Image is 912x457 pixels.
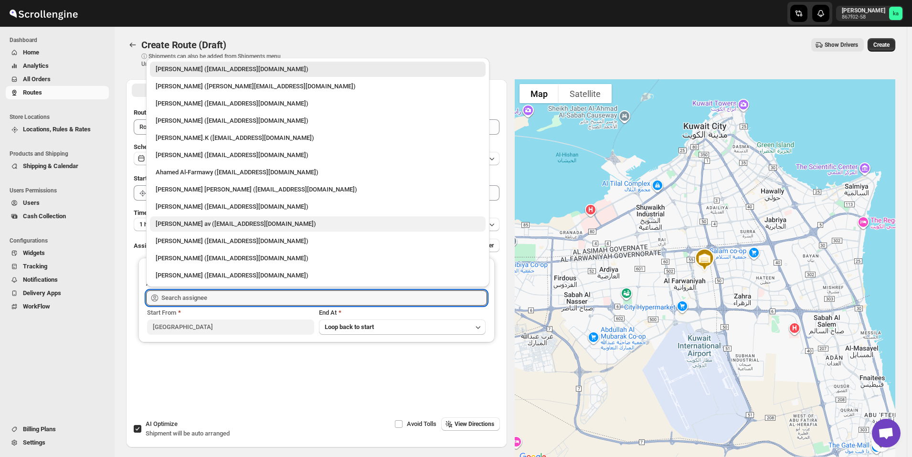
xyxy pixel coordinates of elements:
[23,89,42,96] span: Routes
[146,266,489,283] li: Shaibaz Karbari (shaibazkarbari364@gmail.com)
[23,75,51,83] span: All Orders
[146,197,489,214] li: Mohsin logde (logdemohsin@gmail.com)
[6,210,109,223] button: Cash Collection
[156,133,480,143] div: [PERSON_NAME].K ([EMAIL_ADDRESS][DOMAIN_NAME])
[23,126,91,133] span: Locations, Rules & Rates
[871,433,891,452] button: Map camera controls
[147,309,176,316] span: Start From
[23,289,61,297] span: Delivery Apps
[23,62,49,69] span: Analytics
[161,290,487,306] input: Search assignee
[146,163,489,180] li: Ahamed Al-Farmawy (m.farmawy510@gmail.com)
[6,123,109,136] button: Locations, Rules & Rates
[842,14,885,20] p: 867f02-58
[134,109,167,116] span: Route Name
[452,242,494,249] span: Add More Driver
[889,7,902,20] span: khaled alrashidi
[23,439,45,446] span: Settings
[134,175,209,182] span: Start Location (Warehouse)
[559,84,612,103] button: Show satellite imagery
[23,425,56,433] span: Billing Plans
[126,38,139,52] button: Routes
[6,246,109,260] button: Widgets
[893,11,899,17] text: ka
[873,41,890,49] span: Create
[146,214,489,232] li: Sreenath av (sreenathbhasibhasi@gmail.com)
[156,219,480,229] div: [PERSON_NAME] av ([EMAIL_ADDRESS][DOMAIN_NAME])
[811,38,864,52] button: Show Drivers
[134,209,172,216] span: Time Per Stop
[6,273,109,287] button: Notifications
[156,236,480,246] div: [PERSON_NAME] ([EMAIL_ADDRESS][DOMAIN_NAME])
[156,82,480,91] div: [PERSON_NAME] ([PERSON_NAME][EMAIL_ADDRESS][DOMAIN_NAME])
[156,116,480,126] div: [PERSON_NAME] ([EMAIL_ADDRESS][DOMAIN_NAME])
[146,128,489,146] li: Muhammed Ramees.K (rameesrami2680@gmail.com)
[134,119,499,135] input: Eg: Bengaluru Route
[407,420,436,427] span: Avoid Tolls
[319,308,486,318] div: End At
[23,199,40,206] span: Users
[10,36,110,44] span: Dashboard
[6,300,109,313] button: WorkFlow
[10,187,110,194] span: Users Permissions
[146,62,489,77] li: khaled alrashidi (new.tec.q8@gmail.com)
[6,159,109,173] button: Shipping & Calendar
[868,38,895,52] button: Create
[6,46,109,59] button: Home
[134,152,499,165] button: [DATE]|[DATE]
[156,168,480,177] div: Ahamed Al-Farmawy ([EMAIL_ADDRESS][DOMAIN_NAME])
[23,303,50,310] span: WorkFlow
[126,100,507,408] div: All Route Options
[134,218,499,231] button: 1 hour
[156,185,480,194] div: [PERSON_NAME] [PERSON_NAME] ([EMAIL_ADDRESS][DOMAIN_NAME])
[520,84,559,103] button: Show street map
[132,84,316,97] button: All Route Options
[139,221,156,228] span: 1 hour
[6,287,109,300] button: Delivery Apps
[146,111,489,128] li: shadi mouhamed (shadi.mouhamed2@gmail.com)
[156,64,480,74] div: [PERSON_NAME] ([EMAIL_ADDRESS][DOMAIN_NAME])
[6,260,109,273] button: Tracking
[156,150,480,160] div: [PERSON_NAME] ([EMAIL_ADDRESS][DOMAIN_NAME])
[156,202,480,212] div: [PERSON_NAME] ([EMAIL_ADDRESS][DOMAIN_NAME])
[836,6,903,21] button: User menu
[319,319,486,335] button: Loop back to start
[23,49,39,56] span: Home
[10,113,110,121] span: Store Locations
[6,59,109,73] button: Analytics
[825,41,858,49] span: Show Drivers
[146,146,489,163] li: Khaled alrasheedi (kthug0q@gmail.com)
[156,99,480,108] div: [PERSON_NAME] ([EMAIL_ADDRESS][DOMAIN_NAME])
[141,39,226,51] span: Create Route (Draft)
[23,249,45,256] span: Widgets
[872,419,901,447] a: Open chat
[6,73,109,86] button: All Orders
[146,232,489,249] li: Mohammad chand (mohdqabid@gmail.com)
[10,150,110,158] span: Products and Shipping
[146,430,230,437] span: Shipment will be auto arranged
[23,162,78,170] span: Shipping & Calendar
[156,271,480,280] div: [PERSON_NAME] ([EMAIL_ADDRESS][DOMAIN_NAME])
[146,180,489,197] li: Mohammad Tanweer Alam (mdt8642@gmail.com)
[6,86,109,99] button: Routes
[141,53,292,68] p: ⓘ Shipments can also be added from Shipments menu Unrouted tab
[134,242,159,249] span: Assign to
[6,436,109,449] button: Settings
[23,213,66,220] span: Cash Collection
[325,323,374,330] span: Loop back to start
[156,254,480,263] div: [PERSON_NAME] ([EMAIL_ADDRESS][DOMAIN_NAME])
[134,143,172,150] span: Scheduled for
[146,249,489,266] li: Mohammed faizan (fs3453480@gmail.com)
[8,1,79,25] img: ScrollEngine
[23,263,47,270] span: Tracking
[146,420,178,427] span: AI Optimize
[441,417,500,431] button: View Directions
[6,196,109,210] button: Users
[146,94,489,111] li: Mohameed Ismayil (ismayil22110@gmail.com)
[455,420,494,428] span: View Directions
[23,276,58,283] span: Notifications
[10,237,110,244] span: Configurations
[842,7,885,14] p: [PERSON_NAME]
[146,77,489,94] li: Mostafa Khalifa (mostafa.khalifa799@gmail.com)
[6,423,109,436] button: Billing Plans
